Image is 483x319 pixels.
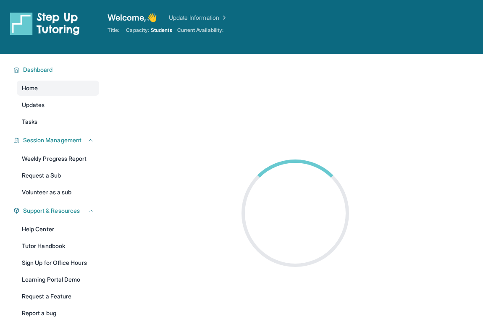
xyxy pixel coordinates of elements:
span: Current Availability: [177,27,223,34]
span: Tasks [22,118,37,126]
a: Tasks [17,114,99,129]
img: logo [10,12,80,35]
span: Support & Resources [23,207,80,215]
a: Sign Up for Office Hours [17,255,99,270]
a: Learning Portal Demo [17,272,99,287]
span: Welcome, 👋 [108,12,157,24]
span: Home [22,84,38,92]
a: Help Center [17,222,99,237]
button: Dashboard [20,65,94,74]
span: Session Management [23,136,81,144]
a: Update Information [169,13,228,22]
a: Tutor Handbook [17,238,99,254]
img: Chevron Right [219,13,228,22]
a: Home [17,81,99,96]
span: Students [151,27,172,34]
span: Capacity: [126,27,149,34]
button: Session Management [20,136,94,144]
span: Title: [108,27,119,34]
button: Support & Resources [20,207,94,215]
a: Request a Feature [17,289,99,304]
a: Weekly Progress Report [17,151,99,166]
span: Updates [22,101,45,109]
a: Request a Sub [17,168,99,183]
span: Dashboard [23,65,53,74]
a: Updates [17,97,99,112]
a: Volunteer as a sub [17,185,99,200]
